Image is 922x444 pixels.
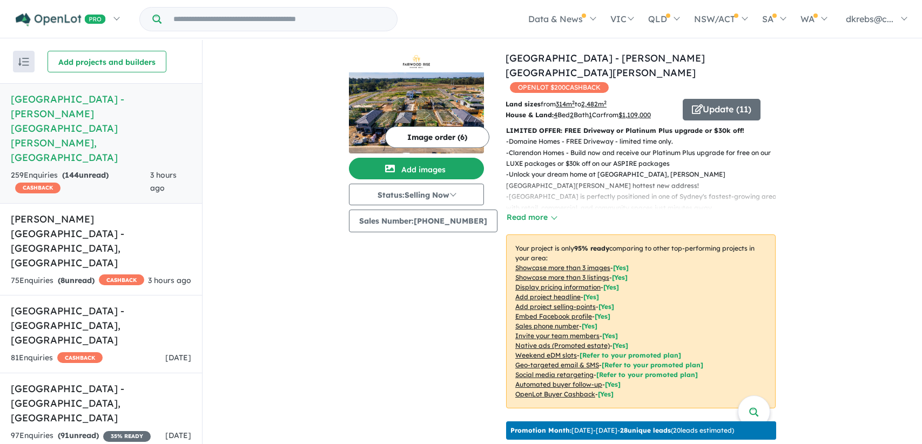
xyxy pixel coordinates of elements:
div: 259 Enquir ies [11,169,150,195]
img: Openlot PRO Logo White [16,13,106,26]
u: Automated buyer follow-up [515,380,602,388]
span: CASHBACK [57,352,103,363]
u: 2,482 m [581,100,607,108]
img: Fairwood Rise Estate - Rouse Hill Logo [353,55,480,68]
u: 4 [554,111,557,119]
b: Land sizes [506,100,541,108]
span: [ Yes ] [603,283,619,291]
span: [ Yes ] [582,322,597,330]
span: [Yes] [598,390,614,398]
b: Promotion Month: [510,426,571,434]
b: House & Land: [506,111,554,119]
img: Fairwood Rise Estate - Rouse Hill [349,72,484,153]
b: 95 % ready [574,244,609,252]
u: 2 [570,111,574,119]
span: [ Yes ] [583,293,599,301]
u: 314 m [556,100,575,108]
p: from [506,99,675,110]
span: 3 hours ago [150,170,177,193]
span: [DATE] [165,353,191,362]
span: CASHBACK [15,183,60,193]
sup: 2 [604,99,607,105]
button: Add images [349,158,484,179]
span: [Refer to your promoted plan] [602,361,703,369]
sup: 2 [572,99,575,105]
u: Invite your team members [515,332,600,340]
button: Sales Number:[PHONE_NUMBER] [349,210,497,232]
u: Add project headline [515,293,581,301]
u: Social media retargeting [515,371,594,379]
span: 35 % READY [103,431,151,442]
strong: ( unread) [58,430,99,440]
u: Showcase more than 3 images [515,264,610,272]
u: OpenLot Buyer Cashback [515,390,595,398]
a: [GEOGRAPHIC_DATA] - [PERSON_NAME][GEOGRAPHIC_DATA][PERSON_NAME] [506,52,705,79]
h5: [PERSON_NAME][GEOGRAPHIC_DATA] - [GEOGRAPHIC_DATA] , [GEOGRAPHIC_DATA] [11,212,191,270]
button: Read more [506,211,557,224]
button: Status:Selling Now [349,184,484,205]
button: Update (11) [683,99,761,120]
span: [Refer to your promoted plan] [596,371,698,379]
u: Add project selling-points [515,302,596,311]
span: OPENLOT $ 200 CASHBACK [510,82,609,93]
p: - Clarendon Homes - Build now and receive our Platinum Plus upgrade for free on our LUXE packages... [506,147,784,170]
u: Sales phone number [515,322,579,330]
span: [Yes] [613,341,628,349]
p: Bed Bath Car from [506,110,675,120]
input: Try estate name, suburb, builder or developer [164,8,395,31]
p: - Unlock your dream home at [GEOGRAPHIC_DATA], [PERSON_NAME][GEOGRAPHIC_DATA][PERSON_NAME] hottes... [506,169,784,191]
span: dkrebs@c... [846,14,893,24]
strong: ( unread) [58,275,95,285]
span: [ Yes ] [598,302,614,311]
p: Your project is only comparing to other top-performing projects in your area: - - - - - - - - - -... [506,234,776,408]
u: Showcase more than 3 listings [515,273,609,281]
u: Display pricing information [515,283,601,291]
span: [ Yes ] [602,332,618,340]
div: 97 Enquir ies [11,429,151,442]
u: Weekend eDM slots [515,351,577,359]
strong: ( unread) [62,170,109,180]
u: $ 1,109,000 [618,111,651,119]
p: - [GEOGRAPHIC_DATA] is perfectly positioned in one of Sydney's fastest-growing areas, with retail... [506,191,784,213]
span: [ Yes ] [613,264,629,272]
span: 8 [60,275,65,285]
b: 28 unique leads [620,426,671,434]
p: [DATE] - [DATE] - ( 20 leads estimated) [510,426,734,435]
button: Image order (6) [385,126,489,148]
span: CASHBACK [99,274,144,285]
h5: [GEOGRAPHIC_DATA] - [GEOGRAPHIC_DATA] , [GEOGRAPHIC_DATA] [11,381,191,425]
span: 91 [60,430,69,440]
span: to [575,100,607,108]
button: Add projects and builders [48,51,166,72]
u: Geo-targeted email & SMS [515,361,599,369]
span: [Yes] [605,380,621,388]
p: LIMITED OFFER: FREE Driveway or Platinum Plus upgrade or $30k off! [506,125,776,136]
p: - Domaine Homes - FREE Driveway - limited time only. [506,136,784,147]
a: Fairwood Rise Estate - Rouse Hill LogoFairwood Rise Estate - Rouse Hill [349,51,484,153]
span: [ Yes ] [595,312,610,320]
u: Embed Facebook profile [515,312,592,320]
span: [Refer to your promoted plan] [580,351,681,359]
h5: [GEOGRAPHIC_DATA] - [PERSON_NAME][GEOGRAPHIC_DATA][PERSON_NAME] , [GEOGRAPHIC_DATA] [11,92,191,165]
span: 3 hours ago [148,275,191,285]
img: sort.svg [18,58,29,66]
div: 75 Enquir ies [11,274,144,287]
u: 1 [589,111,592,119]
span: [ Yes ] [612,273,628,281]
h5: [GEOGRAPHIC_DATA] - [GEOGRAPHIC_DATA] , [GEOGRAPHIC_DATA] [11,304,191,347]
span: 144 [65,170,79,180]
u: Native ads (Promoted estate) [515,341,610,349]
div: 81 Enquir ies [11,352,103,365]
span: [DATE] [165,430,191,440]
